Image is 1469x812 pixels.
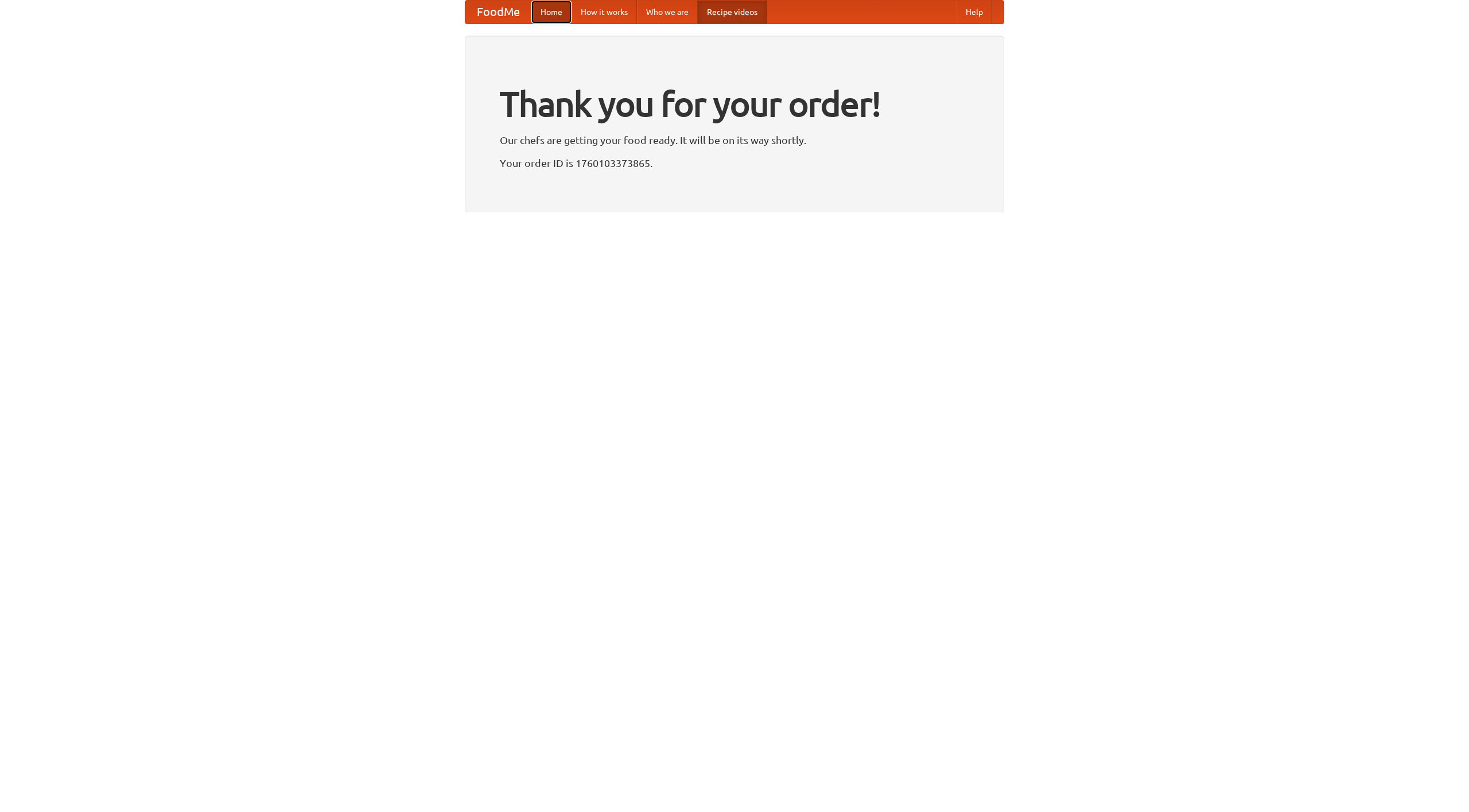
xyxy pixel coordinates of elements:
a: Who we are [637,1,698,24]
p: Our chefs are getting your food ready. It will be on its way shortly. [500,131,969,149]
a: FoodMe [465,1,531,24]
a: Help [957,1,992,24]
a: How it works [572,1,637,24]
a: Home [531,1,572,24]
h1: Thank you for your order! [500,76,969,131]
a: Recipe videos [698,1,767,24]
p: Your order ID is 1760103373865. [500,154,969,172]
